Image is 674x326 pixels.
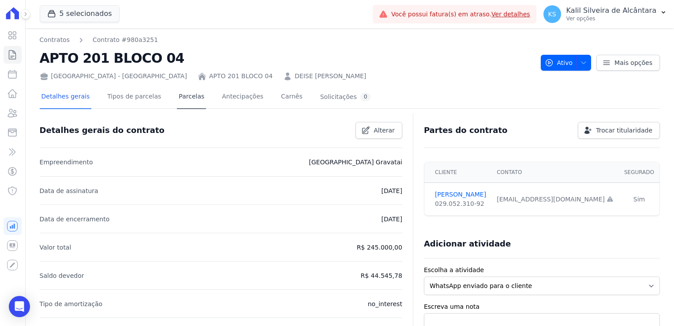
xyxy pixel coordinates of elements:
[295,72,366,81] a: DEISE [PERSON_NAME]
[374,126,395,135] span: Alterar
[40,48,534,68] h2: APTO 201 BLOCO 04
[309,157,402,167] p: [GEOGRAPHIC_DATA] Gravatai
[424,302,660,311] label: Escreva uma nota
[40,35,158,45] nav: Breadcrumb
[40,86,92,109] a: Detalhes gerais
[566,15,656,22] p: Ver opções
[209,72,273,81] a: APTO 201 BLOCO 04
[357,242,402,253] p: R$ 245.000,00
[424,162,491,183] th: Cliente
[320,93,371,101] div: Solicitações
[318,86,373,109] a: Solicitações0
[9,296,30,317] div: Open Intercom Messenger
[619,162,659,183] th: Segurado
[40,214,110,224] p: Data de encerramento
[619,183,659,216] td: Sim
[424,265,660,275] label: Escolha a atividade
[578,122,660,139] a: Trocar titularidade
[40,125,165,136] h3: Detalhes gerais do contrato
[596,126,652,135] span: Trocar titularidade
[40,299,103,309] p: Tipo de amortização
[382,214,402,224] p: [DATE]
[40,270,84,281] p: Saldo devedor
[40,35,70,45] a: Contratos
[566,6,656,15] p: Kalil Silveira de Alcântara
[279,86,304,109] a: Carnês
[614,58,652,67] span: Mais opções
[382,186,402,196] p: [DATE]
[435,199,486,208] div: 029.052.310-92
[491,11,530,18] a: Ver detalhes
[497,195,614,204] div: [EMAIL_ADDRESS][DOMAIN_NAME]
[424,125,508,136] h3: Partes do contrato
[220,86,265,109] a: Antecipações
[40,72,187,81] div: [GEOGRAPHIC_DATA] - [GEOGRAPHIC_DATA]
[40,186,98,196] p: Data de assinatura
[360,93,371,101] div: 0
[536,2,674,27] button: KS Kalil Silveira de Alcântara Ver opções
[491,162,619,183] th: Contato
[545,55,573,71] span: Ativo
[435,190,486,199] a: [PERSON_NAME]
[40,242,71,253] p: Valor total
[391,10,530,19] span: Você possui fatura(s) em atraso.
[40,5,120,22] button: 5 selecionados
[361,270,402,281] p: R$ 44.545,78
[548,11,556,17] span: KS
[40,35,534,45] nav: Breadcrumb
[40,157,93,167] p: Empreendimento
[177,86,206,109] a: Parcelas
[424,239,511,249] h3: Adicionar atividade
[356,122,402,139] a: Alterar
[93,35,158,45] a: Contrato #980a3251
[596,55,660,71] a: Mais opções
[541,55,592,71] button: Ativo
[368,299,402,309] p: no_interest
[105,86,163,109] a: Tipos de parcelas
